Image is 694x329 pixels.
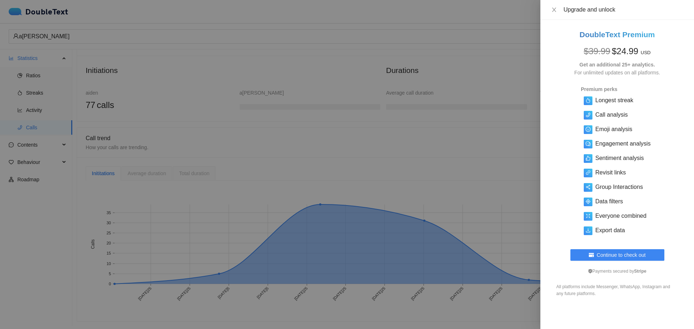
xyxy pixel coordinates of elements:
h5: Group Interactions [595,183,643,191]
span: comment [586,141,591,146]
span: All platforms include Messenger, WhatsApp, Instagram and any future platforms. [556,284,670,296]
strong: Get an additional 25+ analytics. [579,62,655,68]
h5: Call analysis [595,111,628,119]
div: Upgrade and unlock [564,6,685,14]
h5: Sentiment analysis [595,154,644,163]
h2: DoubleText Premium [549,29,685,40]
span: $ 24.99 [612,46,638,56]
span: link [586,170,591,175]
b: Stripe [634,269,646,274]
span: For unlimited updates on all platforms. [574,70,660,75]
h5: Revisit links [595,168,626,177]
button: Close [549,7,559,13]
span: USD [641,50,651,55]
span: fullscreen-exit [586,213,591,218]
span: credit-card [589,252,594,258]
span: like [586,156,591,161]
span: share-alt [586,185,591,190]
span: safety-certificate [588,269,592,273]
span: download [586,228,591,233]
span: Payments secured by [588,269,646,274]
span: fire [586,98,591,103]
strong: Premium perks [581,86,617,92]
span: $ 39.99 [584,46,610,56]
span: phone [586,112,591,117]
span: aim [586,199,591,204]
h5: Emoji analysis [595,125,632,134]
h5: Data filters [595,197,623,206]
h5: Engagement analysis [595,139,651,148]
span: smile [586,127,591,132]
span: Continue to check out [597,251,646,259]
h5: Longest streak [595,96,633,105]
h5: Export data [595,226,625,235]
h5: Everyone combined [595,212,646,220]
button: credit-cardContinue to check out [570,249,664,261]
span: close [551,7,557,13]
